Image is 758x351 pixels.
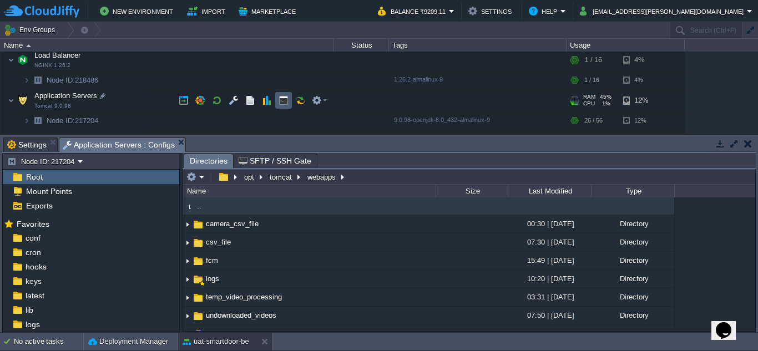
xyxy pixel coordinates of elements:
img: AMDAwAAAACH5BAEAAAAALAAAAAABAAEAAAICRAEAOw== [192,273,204,286]
img: AMDAwAAAACH5BAEAAAAALAAAAAABAAEAAAICRAEAOw== [30,112,46,129]
div: No active tasks [14,333,83,350]
img: AMDAwAAAACH5BAEAAAAALAAAAAABAAEAAAICRAEAOw== [23,130,30,147]
a: Load BalancerNGINX 1.26.2 [33,51,82,59]
input: Click to enter the path [183,169,755,185]
a: Root [24,172,44,182]
span: Node ID: [47,76,75,84]
div: Size [437,185,508,197]
div: Name [1,39,333,52]
div: 4% [623,49,659,71]
div: 10:20 | [DATE] [508,270,591,287]
a: undownloaded_videos [204,311,278,320]
button: Settings [468,4,515,18]
span: logs [204,274,221,283]
a: logs [23,319,42,329]
img: AMDAwAAAACH5BAEAAAAALAAAAAABAAEAAAICRAEAOw== [192,328,204,340]
span: 218486 [46,75,100,85]
a: Node ID:217204 [46,116,100,125]
button: [EMAIL_ADDRESS][PERSON_NAME][DOMAIN_NAME] [580,4,747,18]
span: 1.26.2-almalinux-9 [394,76,443,83]
img: AMDAwAAAACH5BAEAAAAALAAAAAABAAEAAAICRAEAOw== [30,130,46,147]
img: AMDAwAAAACH5BAEAAAAALAAAAAABAAEAAAICRAEAOw== [183,252,192,269]
img: AMDAwAAAACH5BAEAAAAALAAAAAABAAEAAAICRAEAOw== [8,89,14,111]
span: 9.0.98-openjdk-8.0_432-almalinux-9 [394,116,490,123]
div: Last Modified [509,185,591,197]
a: Node ID:218486 [46,75,100,85]
a: cron [23,247,43,257]
a: keys [23,276,43,286]
div: Type [592,185,674,197]
span: NGINX 1.26.2 [34,62,70,69]
button: opt [242,172,257,182]
div: 07:30 | [DATE] [508,233,591,251]
a: Exports [24,201,54,211]
img: AMDAwAAAACH5BAEAAAAALAAAAAABAAEAAAICRAEAOw== [192,255,204,267]
a: fcm [204,256,220,265]
div: Tags [390,39,566,52]
span: 45% [600,94,612,100]
div: 00:30 | [DATE] [508,215,591,232]
a: Favorites [14,220,51,228]
a: lib [23,305,35,315]
span: CPU [583,100,595,107]
a: logs [204,274,221,283]
a: Mount Points [24,186,74,196]
span: SFTP / SSH Gate [239,154,311,167]
img: AMDAwAAAACH5BAEAAAAALAAAAAABAAEAAAICRAEAOw== [192,292,204,304]
div: 26 / 56 [584,112,603,129]
img: AMDAwAAAACH5BAEAAAAALAAAAAABAAEAAAICRAEAOw== [23,72,30,89]
div: 12% [623,89,659,111]
img: AMDAwAAAACH5BAEAAAAALAAAAAABAAEAAAICRAEAOw== [15,49,31,71]
img: AMDAwAAAACH5BAEAAAAALAAAAAABAAEAAAICRAEAOw== [183,307,192,324]
img: AMDAwAAAACH5BAEAAAAALAAAAAABAAEAAAICRAEAOw== [183,271,192,288]
img: AMDAwAAAACH5BAEAAAAALAAAAAABAAEAAAICRAEAOw== [192,310,204,322]
img: AMDAwAAAACH5BAEAAAAALAAAAAABAAEAAAICRAEAOw== [183,216,192,233]
span: Node ID: [47,116,75,125]
a: camera_csv_file [204,219,260,228]
a: conf [23,233,42,243]
img: AMDAwAAAACH5BAEAAAAALAAAAAABAAEAAAICRAEAOw== [23,112,30,129]
img: AMDAwAAAACH5BAEAAAAALAAAAAABAAEAAAICRAEAOw== [30,72,46,89]
img: AMDAwAAAACH5BAEAAAAALAAAAAABAAEAAAICRAEAOw== [183,234,192,251]
span: configservice-1.1.1-SNAPSHOT.jar [204,329,321,338]
div: 45 MB [436,325,508,342]
a: hooks [23,262,48,272]
button: Balance ₹9209.11 [378,4,449,18]
a: latest [23,291,46,301]
img: AMDAwAAAACH5BAEAAAAALAAAAAABAAEAAAICRAEAOw== [26,44,31,47]
span: temp_video_processing [204,292,284,302]
span: RAM [583,94,595,100]
img: AMDAwAAAACH5BAEAAAAALAAAAAABAAEAAAICRAEAOw== [8,49,14,71]
span: Application Servers [33,91,99,100]
button: Node ID: 217204 [7,156,78,166]
img: AMDAwAAAACH5BAEAAAAALAAAAAABAAEAAAICRAEAOw== [192,218,204,231]
div: Name [184,185,436,197]
span: 1% [599,100,610,107]
div: Directory [591,307,674,324]
a: .. [195,201,203,211]
div: Status [334,39,388,52]
div: 03:31 | [DATE] [508,288,591,306]
div: 15:49 | [DATE] [508,252,591,269]
span: Load Balancer [33,50,82,60]
div: Directory [591,252,674,269]
span: Favorites [14,219,51,229]
div: Directory [591,215,674,232]
span: 217204 [46,116,100,125]
div: Directory [591,288,674,306]
span: csv_file [204,237,233,247]
img: CloudJiffy [4,4,79,18]
button: uat-smartdoor-be [183,336,249,347]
